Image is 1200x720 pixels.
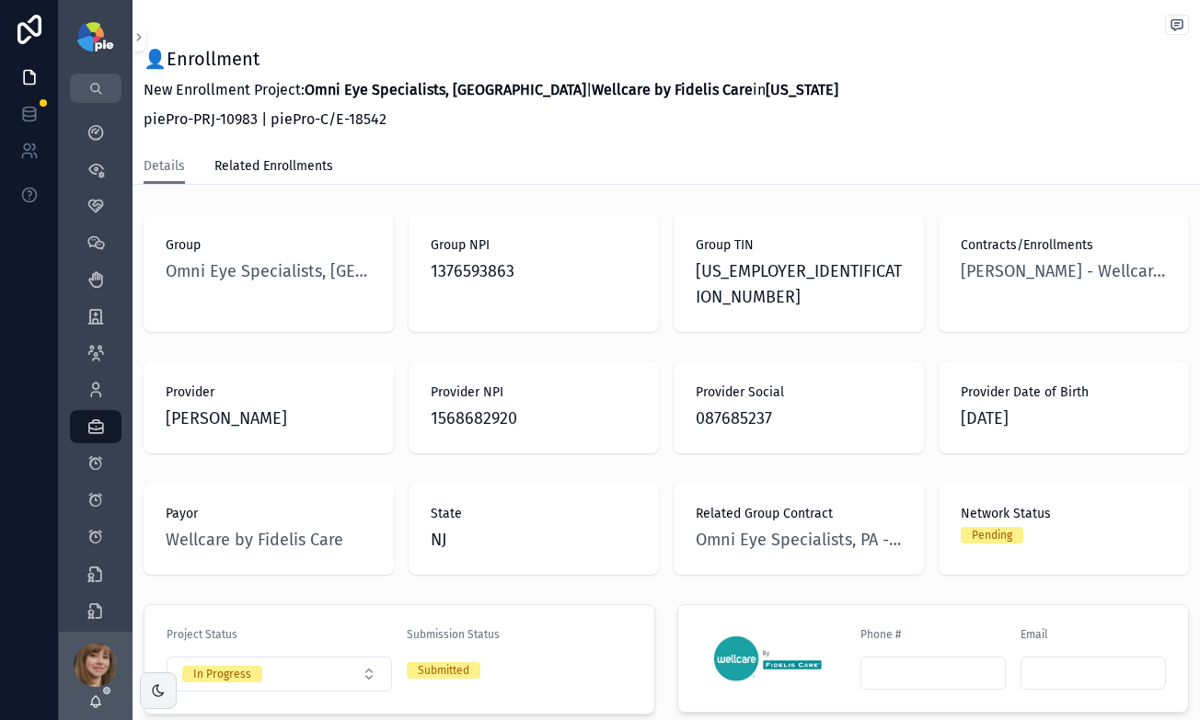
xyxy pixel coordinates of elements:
strong: [US_STATE] [766,81,838,98]
span: Project Status [167,628,237,641]
p: New Enrollment Project: | in [144,79,838,101]
div: Submitted [418,662,469,679]
strong: Omni Eye Specialists, [GEOGRAPHIC_DATA] [305,81,586,98]
img: logo-wellcare-fidelis-care.png [700,633,833,684]
a: Wellcare by Fidelis Care [166,527,343,553]
span: Related Group Contract [696,505,902,523]
span: Related Enrollments [214,157,333,176]
span: Provider NPI [431,383,637,402]
span: Network Status [961,505,1167,523]
p: piePro-PRJ-10983 | piePro-C/E-18542 [144,109,838,131]
button: Select Button [167,657,392,691]
span: State [431,505,637,523]
h1: 👤Enrollment [144,46,838,72]
span: Provider [166,383,372,402]
span: [PERSON_NAME] [166,406,372,431]
a: Omni Eye Specialists, [GEOGRAPHIC_DATA] [166,258,372,284]
span: Group NPI [431,236,637,255]
span: Phone # [860,628,901,641]
span: 1568682920 [431,406,637,431]
span: Contracts/Enrollments [961,236,1167,255]
span: [DATE] [961,406,1167,431]
div: Pending [972,527,1012,543]
span: 087685237 [696,406,902,431]
div: In Progress [193,666,251,682]
span: Payor [166,505,372,523]
a: [PERSON_NAME] - Wellcare by Fidelis Care - [GEOGRAPHIC_DATA] | 18542 [961,258,1167,284]
span: Group TIN [696,236,902,255]
a: Omni Eye Specialists, PA - Wellcare by Fidelis Care - [GEOGRAPHIC_DATA] | 17390 [696,527,902,553]
strong: Wellcare by Fidelis Care [592,81,753,98]
span: Submission Status [407,628,500,641]
span: NJ [431,527,446,553]
a: Related Enrollments [214,150,333,187]
span: Details [144,157,185,176]
span: Email [1021,628,1048,641]
iframe: Spotlight [2,88,35,121]
a: Details [144,150,185,185]
span: Provider Date of Birth [961,383,1167,402]
span: [US_EMPLOYER_IDENTIFICATION_NUMBER] [696,258,902,310]
div: scrollable content [59,103,133,632]
span: Group [166,236,372,255]
span: 1376593863 [431,258,637,284]
img: App logo [77,22,113,51]
span: Provider Social [696,383,902,402]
